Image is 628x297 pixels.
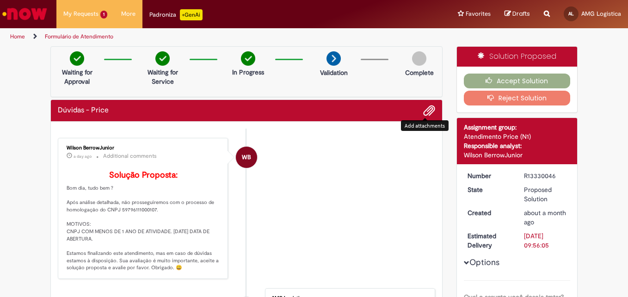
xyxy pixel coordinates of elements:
[464,123,571,132] div: Assignment group:
[524,209,566,226] time: 28/07/2025 15:56:01
[505,10,530,19] a: Drafts
[74,154,92,159] span: a day ago
[7,28,412,45] ul: Page breadcrumbs
[524,209,566,226] span: about a month ago
[461,208,517,217] dt: Created
[423,105,435,117] button: Add attachments
[401,120,449,131] div: Add attachments
[155,51,170,66] img: check-circle-green.png
[464,91,571,105] button: Reject Solution
[63,9,99,19] span: My Requests
[103,152,157,160] small: Additional comments
[524,208,567,227] div: 28/07/2025 15:56:01
[405,68,434,77] p: Complete
[326,51,341,66] img: arrow-next.png
[58,106,109,115] h2: Dúvidas - Price Ticket history
[320,68,348,77] p: Validation
[524,231,567,250] div: [DATE] 09:56:05
[461,171,517,180] dt: Number
[10,33,25,40] a: Home
[109,170,178,180] b: Solução Proposta:
[464,150,571,160] div: Wilson BerrowJunior
[457,47,578,67] div: Solution Proposed
[464,74,571,88] button: Accept Solution
[524,185,567,204] div: Proposed Solution
[512,9,530,18] span: Drafts
[100,11,107,19] span: 1
[67,171,221,272] p: Bom dia, tudo bem ? Após análise detalhada, não prosseguiremos com o processo de homologação do C...
[581,10,621,18] span: AMG Logistica
[568,11,574,17] span: AL
[464,132,571,141] div: Atendimento Price (N1)
[466,9,491,19] span: Favorites
[464,141,571,150] div: Responsible analyst:
[461,231,517,250] dt: Estimated Delivery
[524,171,567,180] div: R13330046
[241,51,255,66] img: check-circle-green.png
[1,5,49,23] img: ServiceNow
[74,154,92,159] time: 26/08/2025 09:01:32
[149,9,203,20] div: Padroniza
[70,51,84,66] img: check-circle-green.png
[140,68,185,86] p: Waiting for Service
[461,185,517,194] dt: State
[242,146,251,168] span: WB
[180,9,203,20] p: +GenAi
[232,68,264,77] p: In Progress
[121,9,135,19] span: More
[55,68,99,86] p: Waiting for Approval
[236,147,257,168] div: Wilson BerrowJunior
[412,51,426,66] img: img-circle-grey.png
[67,145,221,151] div: Wilson BerrowJunior
[45,33,113,40] a: Formulário de Atendimento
